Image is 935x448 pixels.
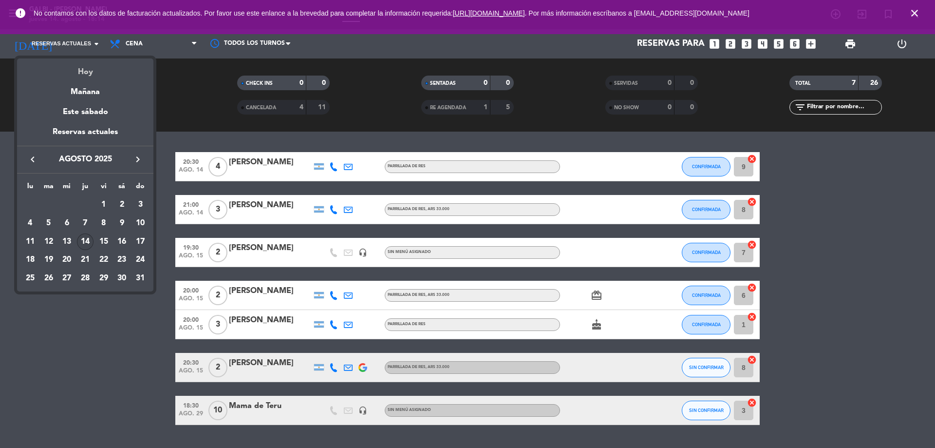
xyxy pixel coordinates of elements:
td: 21 de agosto de 2025 [76,251,94,269]
td: 11 de agosto de 2025 [21,233,39,251]
button: keyboard_arrow_left [24,153,41,166]
td: AGO. [21,195,94,214]
th: viernes [94,181,113,196]
i: keyboard_arrow_right [132,154,144,165]
td: 28 de agosto de 2025 [76,269,94,288]
td: 16 de agosto de 2025 [113,233,131,251]
div: 24 [132,252,149,268]
td: 19 de agosto de 2025 [39,251,58,269]
div: 28 [77,270,93,287]
td: 10 de agosto de 2025 [131,214,150,233]
td: 27 de agosto de 2025 [57,269,76,288]
td: 8 de agosto de 2025 [94,214,113,233]
div: Hoy [17,58,153,78]
div: Reservas actuales [17,126,153,146]
td: 2 de agosto de 2025 [113,195,131,214]
div: 18 [22,252,38,268]
div: 14 [77,234,93,250]
td: 20 de agosto de 2025 [57,251,76,269]
div: 5 [40,215,57,232]
div: 7 [77,215,93,232]
div: 6 [58,215,75,232]
div: 9 [113,215,130,232]
td: 22 de agosto de 2025 [94,251,113,269]
div: 20 [58,252,75,268]
div: 19 [40,252,57,268]
th: martes [39,181,58,196]
div: 27 [58,270,75,287]
div: Este sábado [17,98,153,126]
td: 9 de agosto de 2025 [113,214,131,233]
th: miércoles [57,181,76,196]
div: 15 [95,234,112,250]
button: keyboard_arrow_right [129,153,147,166]
td: 17 de agosto de 2025 [131,233,150,251]
div: 1 [95,196,112,213]
td: 5 de agosto de 2025 [39,214,58,233]
div: 31 [132,270,149,287]
th: jueves [76,181,94,196]
td: 14 de agosto de 2025 [76,233,94,251]
td: 4 de agosto de 2025 [21,214,39,233]
div: 21 [77,252,93,268]
td: 30 de agosto de 2025 [113,269,131,288]
td: 23 de agosto de 2025 [113,251,131,269]
td: 15 de agosto de 2025 [94,233,113,251]
div: Mañana [17,78,153,98]
div: 16 [113,234,130,250]
td: 29 de agosto de 2025 [94,269,113,288]
div: 26 [40,270,57,287]
td: 24 de agosto de 2025 [131,251,150,269]
div: 11 [22,234,38,250]
td: 13 de agosto de 2025 [57,233,76,251]
td: 26 de agosto de 2025 [39,269,58,288]
div: 12 [40,234,57,250]
i: keyboard_arrow_left [27,154,38,165]
div: 4 [22,215,38,232]
td: 1 de agosto de 2025 [94,195,113,214]
td: 18 de agosto de 2025 [21,251,39,269]
div: 29 [95,270,112,287]
td: 3 de agosto de 2025 [131,195,150,214]
td: 6 de agosto de 2025 [57,214,76,233]
div: 22 [95,252,112,268]
td: 25 de agosto de 2025 [21,269,39,288]
div: 17 [132,234,149,250]
span: agosto 2025 [41,153,129,166]
th: sábado [113,181,131,196]
div: 13 [58,234,75,250]
div: 30 [113,270,130,287]
div: 10 [132,215,149,232]
td: 7 de agosto de 2025 [76,214,94,233]
th: domingo [131,181,150,196]
th: lunes [21,181,39,196]
div: 8 [95,215,112,232]
td: 12 de agosto de 2025 [39,233,58,251]
td: 31 de agosto de 2025 [131,269,150,288]
div: 23 [113,252,130,268]
div: 3 [132,196,149,213]
div: 2 [113,196,130,213]
div: 25 [22,270,38,287]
